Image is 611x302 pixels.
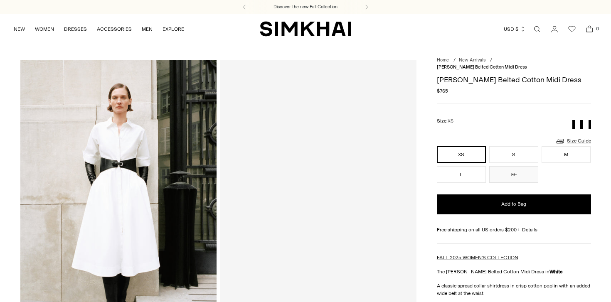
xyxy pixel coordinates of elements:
a: Open cart modal [581,21,598,37]
span: Add to Bag [501,201,526,208]
a: MEN [142,20,153,38]
a: Go to the account page [546,21,563,37]
div: / [453,57,456,64]
button: M [542,146,591,163]
a: NEW [14,20,25,38]
a: SIMKHAI [260,21,351,37]
button: L [437,166,486,183]
button: XL [489,166,538,183]
div: / [490,57,492,64]
nav: breadcrumbs [437,57,591,71]
p: The [PERSON_NAME] Belted Cotton Midi Dress in [437,268,591,275]
span: 0 [594,25,601,32]
span: [PERSON_NAME] Belted Cotton Midi Dress [437,64,527,70]
a: EXPLORE [163,20,184,38]
a: Discover the new Fall Collection [273,4,338,10]
button: Add to Bag [437,194,591,214]
button: XS [437,146,486,163]
a: ACCESSORIES [97,20,132,38]
button: S [489,146,538,163]
a: Open search modal [529,21,545,37]
p: A classic spread collar shirtdress in crisp cotton poplin with an added wide belt at the waist. [437,282,591,297]
a: WOMEN [35,20,54,38]
div: Free shipping on all US orders $200+ [437,226,591,233]
a: Details [522,226,537,233]
button: USD $ [504,20,526,38]
a: Size Guide [555,136,591,146]
label: Size: [437,117,453,125]
a: Wishlist [564,21,580,37]
span: $765 [437,87,448,95]
strong: White [549,269,563,275]
a: FALL 2025 WOMEN'S COLLECTION [437,255,518,260]
a: New Arrivals [459,57,485,63]
h1: [PERSON_NAME] Belted Cotton Midi Dress [437,76,591,83]
a: Home [437,57,449,63]
span: XS [448,118,453,124]
a: DRESSES [64,20,87,38]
